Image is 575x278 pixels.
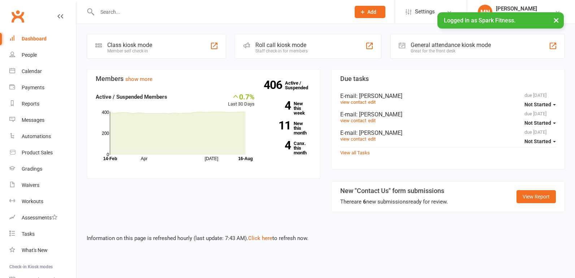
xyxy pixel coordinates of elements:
[22,198,43,204] div: Workouts
[340,150,370,155] a: View all Tasks
[22,101,39,107] div: Reports
[363,198,366,205] strong: 6
[265,121,311,135] a: 11New this month
[248,235,272,241] a: Click here
[9,226,76,242] a: Tasks
[22,85,44,90] div: Payments
[524,116,556,129] button: Not Started
[411,42,491,48] div: General attendance kiosk mode
[22,182,39,188] div: Waivers
[265,100,291,111] strong: 4
[340,136,366,142] a: view contact
[9,47,76,63] a: People
[77,224,575,243] div: Information on this page is refreshed hourly (last update: 7:43 AM). to refresh now.
[368,99,376,105] a: edit
[340,118,366,123] a: view contact
[285,75,317,95] a: 406Active / Suspended
[264,80,285,90] strong: 406
[22,133,51,139] div: Automations
[265,120,291,131] strong: 11
[9,31,76,47] a: Dashboard
[496,5,537,12] div: [PERSON_NAME]
[355,6,385,18] button: Add
[368,136,376,142] a: edit
[340,111,556,118] div: E-mail
[9,63,76,80] a: Calendar
[9,112,76,128] a: Messages
[516,190,556,203] a: View Report
[255,48,308,54] div: Staff check-in for members
[22,68,42,74] div: Calendar
[524,120,551,126] span: Not Started
[255,42,308,48] div: Roll call kiosk mode
[9,177,76,193] a: Waivers
[96,75,311,82] h3: Members
[524,138,551,144] span: Not Started
[9,161,76,177] a: Gradings
[107,42,152,48] div: Class kiosk mode
[496,12,537,18] div: Spark Fitness
[340,93,556,99] div: E-mail
[368,118,376,123] a: edit
[9,96,76,112] a: Reports
[96,94,167,100] strong: Active / Suspended Members
[524,135,556,148] button: Not Started
[340,197,448,206] div: There are new submissions ready for review.
[9,7,27,25] a: Clubworx
[524,98,556,111] button: Not Started
[228,93,255,100] div: 0.7%
[411,48,491,54] div: Great for the front desk
[22,215,57,221] div: Assessments
[265,101,311,115] a: 4New this week
[415,4,435,20] span: Settings
[107,48,152,54] div: Member self check-in
[228,93,255,108] div: Last 30 Days
[22,117,44,123] div: Messages
[9,242,76,258] a: What's New
[22,166,42,172] div: Gradings
[356,129,402,136] span: : [PERSON_NAME]
[524,102,551,107] span: Not Started
[22,231,35,237] div: Tasks
[478,5,492,19] div: MN
[367,9,376,15] span: Add
[340,187,448,194] h3: New "Contact Us" form submissions
[9,128,76,145] a: Automations
[22,36,47,42] div: Dashboard
[356,93,402,99] span: : [PERSON_NAME]
[22,52,37,58] div: People
[356,111,402,118] span: : [PERSON_NAME]
[22,150,53,155] div: Product Sales
[550,12,563,28] button: ×
[444,17,515,24] span: Logged in as Spark Fitness.
[9,80,76,96] a: Payments
[340,99,366,105] a: view contact
[340,129,556,136] div: E-mail
[22,247,48,253] div: What's New
[9,145,76,161] a: Product Sales
[265,140,291,151] strong: 4
[9,193,76,210] a: Workouts
[125,76,152,82] a: show more
[9,210,76,226] a: Assessments
[95,7,345,17] input: Search...
[265,141,311,155] a: 4Canx. this month
[340,75,556,82] h3: Due tasks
